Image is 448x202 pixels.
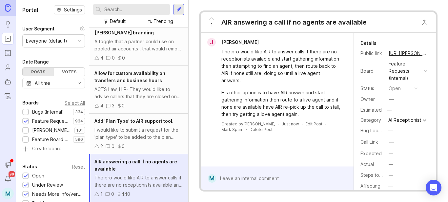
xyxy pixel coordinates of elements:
div: 0 [111,191,114,198]
a: Create board [22,146,85,152]
div: Reset [72,165,85,169]
input: Search... [104,6,167,13]
span: Allow for custom availability on transfers and business hours [94,70,165,83]
div: Bugs (Internal) [32,108,64,116]
div: · [278,121,279,127]
button: Expected [387,149,395,158]
div: 4 [100,54,103,62]
a: Portal [2,33,14,45]
svg: toggle icon [74,81,85,86]
div: 4 [100,102,103,109]
label: Bug Location [360,128,389,133]
div: — [385,106,394,114]
div: Created by [PERSON_NAME] [221,121,275,127]
div: — [389,150,393,157]
span: AIR answering a call if no agents are available [94,159,177,172]
a: [URL][PERSON_NAME] [387,49,429,58]
p: 101 [76,128,83,133]
div: Status [360,85,383,92]
div: · [246,127,247,132]
div: The pro would like AIR to answer calls if there are no receptionists available and start gatherin... [221,48,340,84]
div: M [208,174,216,183]
button: Mark Spam [221,127,243,132]
span: Add 'Plan Type' to AIR support tool. [94,118,173,124]
a: Changelog [2,90,14,102]
div: J [207,38,216,46]
div: Estimated [360,108,382,112]
button: Announcements [2,159,14,171]
div: Open [32,172,44,179]
span: 99 [9,171,15,177]
a: Allow for custom availability on transfers and business hoursACTS Law, LLP- They would like to ad... [89,66,188,114]
div: 440 [121,191,130,198]
div: The pro would like AIR to answer calls if there are no receptionists available and start gatherin... [94,174,183,189]
div: Feature Requests (Internal) [389,60,421,82]
div: ACTS Law, LLP- They would like to advise callers that they are closed on Holidays and do not have... [94,86,183,100]
div: — [388,182,393,190]
div: 0 [122,143,125,150]
a: AIR answering a call if no agents are availableThe pro would like AIR to answer calls if there ar... [89,154,188,202]
div: Open Intercom Messenger [426,180,441,195]
div: Public link [360,50,383,57]
a: Autopilot [2,76,14,88]
button: Call Link [387,138,396,146]
label: Steps to Reproduce [360,172,405,178]
div: Owner [360,96,383,103]
div: His other option is to have AIR answer and start gathering information then route to a live agent... [221,89,340,118]
a: Roadmaps [2,47,14,59]
h1: Portal [22,6,38,14]
div: User Segment [22,25,54,33]
span: Settings [64,7,82,13]
div: Category [360,117,383,124]
button: Steps to Reproduce [387,171,395,179]
div: [PERSON_NAME] (Public) [32,127,71,134]
div: — [388,127,393,134]
div: 3 [112,102,114,109]
label: Actual [360,161,374,167]
a: Just now [282,121,299,127]
div: 1 [100,191,103,198]
a: Ideas [2,18,14,30]
label: Expected [360,151,382,156]
div: Everyone (default) [26,37,67,45]
div: Default [110,18,126,25]
a: A toggle for pooled air accounts that will allow the removal of [PERSON_NAME] brandingA toggle th... [89,11,188,66]
a: Add 'Plan Type' to AIR support tool.I would like to submit a request for the 'plan type' to be ad... [89,114,188,154]
div: 0 [122,102,125,109]
div: Feature Requests (Internal) [32,118,70,125]
div: Needs More Info/verif/repro [32,191,82,198]
button: Close button [418,16,431,29]
div: Trending [153,18,173,25]
div: All time [35,80,50,87]
p: 334 [75,109,83,115]
span: 1 [211,21,213,28]
div: — [389,161,393,168]
button: Settings [54,5,85,14]
div: Feature Board Sandbox [DATE] [32,136,70,143]
a: Users [2,62,14,73]
label: Affecting [360,183,380,189]
button: M [2,188,14,199]
div: Select All [65,101,85,105]
div: AI Receptionist [388,118,421,122]
div: — [389,96,394,103]
div: I would like to submit a request for the 'plan type' to be added to the plan page in the AIR supp... [94,126,183,141]
div: Board [360,67,383,75]
div: Delete Post [250,127,273,132]
div: Edit Post [305,121,322,127]
div: 0 [112,54,115,62]
div: · [325,121,326,127]
img: Canny Home [5,4,11,11]
div: — [389,138,394,146]
div: Votes [54,68,85,76]
div: Date Range [22,58,49,66]
div: open [389,85,401,92]
div: 0 [112,143,114,150]
div: 2 [100,143,103,150]
div: Under Review [32,181,63,189]
button: Actual [387,160,395,169]
p: 596 [75,137,83,142]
